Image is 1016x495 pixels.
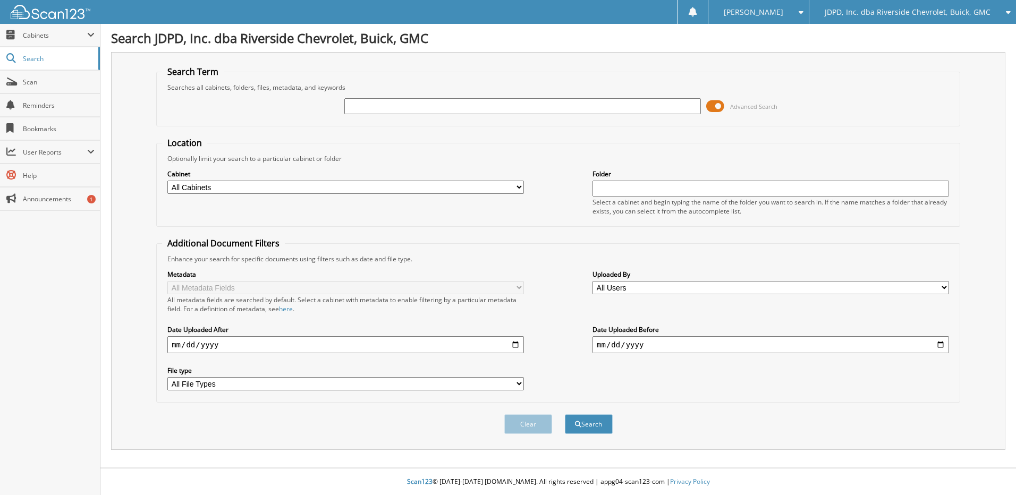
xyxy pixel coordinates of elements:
[592,325,949,334] label: Date Uploaded Before
[23,148,87,157] span: User Reports
[407,477,433,486] span: Scan123
[167,295,524,313] div: All metadata fields are searched by default. Select a cabinet with metadata to enable filtering b...
[167,169,524,178] label: Cabinet
[23,31,87,40] span: Cabinets
[167,366,524,375] label: File type
[162,254,954,263] div: Enhance your search for specific documents using filters such as date and file type.
[23,124,95,133] span: Bookmarks
[592,270,949,279] label: Uploaded By
[23,54,93,63] span: Search
[162,137,207,149] legend: Location
[592,336,949,353] input: end
[279,304,293,313] a: here
[592,169,949,178] label: Folder
[825,9,990,15] span: JDPD, Inc. dba Riverside Chevrolet, Buick, GMC
[167,325,524,334] label: Date Uploaded After
[111,29,1005,47] h1: Search JDPD, Inc. dba Riverside Chevrolet, Buick, GMC
[592,198,949,216] div: Select a cabinet and begin typing the name of the folder you want to search in. If the name match...
[162,66,224,78] legend: Search Term
[23,78,95,87] span: Scan
[724,9,783,15] span: [PERSON_NAME]
[730,103,777,110] span: Advanced Search
[504,414,552,434] button: Clear
[23,194,95,203] span: Announcements
[162,83,954,92] div: Searches all cabinets, folders, files, metadata, and keywords
[565,414,613,434] button: Search
[167,336,524,353] input: start
[100,469,1016,495] div: © [DATE]-[DATE] [DOMAIN_NAME]. All rights reserved | appg04-scan123-com |
[167,270,524,279] label: Metadata
[11,5,90,19] img: scan123-logo-white.svg
[162,154,954,163] div: Optionally limit your search to a particular cabinet or folder
[87,195,96,203] div: 1
[23,171,95,180] span: Help
[23,101,95,110] span: Reminders
[670,477,710,486] a: Privacy Policy
[162,237,285,249] legend: Additional Document Filters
